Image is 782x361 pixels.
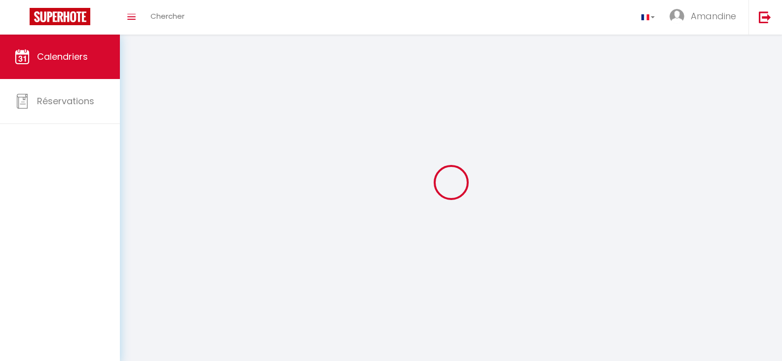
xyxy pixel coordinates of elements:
span: Amandine [691,10,736,22]
span: Calendriers [37,50,88,63]
img: Super Booking [30,8,90,25]
span: Chercher [150,11,185,21]
img: logout [759,11,771,23]
span: Réservations [37,95,94,107]
img: ... [670,9,684,24]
